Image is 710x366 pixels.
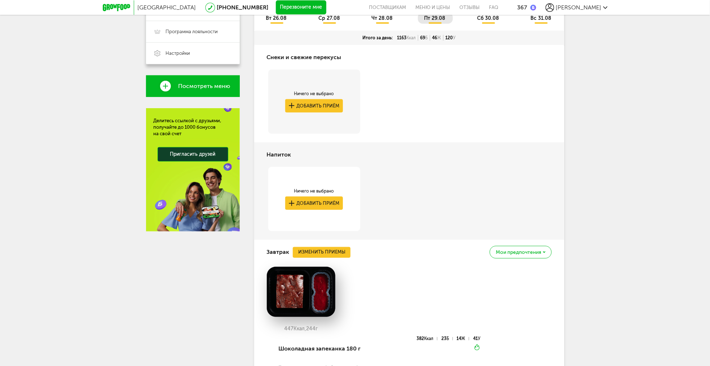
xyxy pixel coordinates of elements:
[318,15,340,21] span: ср 27.08
[146,21,240,43] a: Программа лояльности
[444,35,458,41] div: 120
[154,118,232,137] div: Делитесь ссылкой с друзьями, получайте до 1000 бонусов на свой счет
[437,35,441,40] span: Ж
[217,4,269,11] a: [PHONE_NUMBER]
[285,188,343,194] div: Ничего не выбрано
[430,35,444,41] div: 46
[316,326,318,332] span: г
[361,35,395,41] div: Итого за день:
[146,43,240,64] a: Настройки
[425,35,428,40] span: Б
[418,35,430,41] div: 69
[293,247,350,258] button: Изменить приемы
[424,336,434,341] span: Ккал
[530,15,551,21] span: вс 31.08
[496,250,541,255] span: Мои предпочтения
[417,337,437,340] div: 382
[178,83,230,89] span: Посмотреть меню
[294,326,306,332] span: Ккал,
[285,91,343,97] div: Ничего не выбрано
[166,50,190,57] span: Настройки
[267,50,341,64] h4: Снеки и свежие перекусы
[276,0,326,15] button: Перезвоните мне
[478,336,480,341] span: У
[457,337,469,340] div: 14
[530,5,536,10] img: bonus_b.cdccf46.png
[556,4,601,11] span: [PERSON_NAME]
[267,245,290,259] h4: Завтрак
[424,15,446,21] span: пт 29.08
[146,75,240,97] a: Посмотреть меню
[267,148,291,162] h4: Напиток
[517,4,528,11] div: 367
[407,35,416,40] span: Ккал
[158,147,228,162] a: Пригласить друзей
[166,28,218,35] span: Программа лояльности
[267,326,335,332] div: 447 244
[371,15,393,21] span: чт 28.08
[138,4,196,11] span: [GEOGRAPHIC_DATA]
[453,35,456,40] span: У
[441,337,453,340] div: 23
[285,99,343,113] button: Добавить приём
[267,267,335,317] img: big_F601vpJp5Wf4Dgz5.png
[473,337,480,340] div: 41
[266,15,287,21] span: вт 26.08
[395,35,418,41] div: 1163
[279,336,379,361] div: Шоколадная запеканка 180 г
[462,336,466,341] span: Ж
[446,336,449,341] span: Б
[477,15,499,21] span: сб 30.08
[285,197,343,210] button: Добавить приём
